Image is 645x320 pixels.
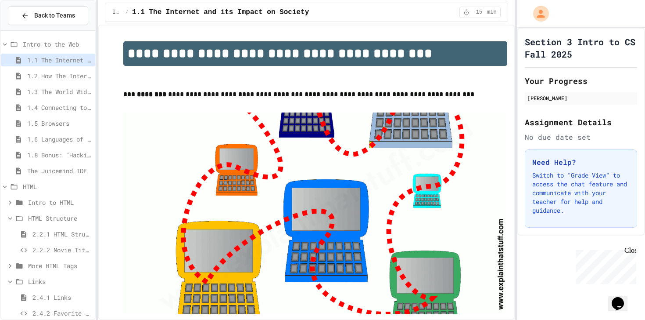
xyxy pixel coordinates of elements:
[27,135,92,144] span: 1.6 Languages of the Web
[23,182,92,191] span: HTML
[525,132,637,142] div: No due date set
[28,214,92,223] span: HTML Structure
[28,198,92,207] span: Intro to HTML
[32,229,92,239] span: 2.2.1 HTML Structure
[532,157,630,167] h3: Need Help?
[608,285,636,311] iframe: chat widget
[23,40,92,49] span: Intro to the Web
[4,4,61,56] div: Chat with us now!Close
[525,75,637,87] h2: Your Progress
[132,7,309,18] span: 1.1 The Internet and its Impact on Society
[472,9,486,16] span: 15
[572,247,636,284] iframe: chat widget
[525,116,637,128] h2: Assignment Details
[28,277,92,286] span: Links
[8,6,88,25] button: Back to Teams
[27,103,92,112] span: 1.4 Connecting to a Website
[32,309,92,318] span: 2.4.2 Favorite Links
[112,9,122,16] span: Intro to the Web
[125,9,129,16] span: /
[32,245,92,255] span: 2.2.2 Movie Title
[27,119,92,128] span: 1.5 Browsers
[524,4,551,24] div: My Account
[27,166,92,175] span: The Juicemind IDE
[27,87,92,96] span: 1.3 The World Wide Web
[27,71,92,80] span: 1.2 How The Internet Works
[532,171,630,215] p: Switch to "Grade View" to access the chat feature and communicate with your teacher for help and ...
[525,36,637,60] h1: Section 3 Intro to CS Fall 2025
[527,94,634,102] div: [PERSON_NAME]
[27,55,92,65] span: 1.1 The Internet and its Impact on Society
[28,261,92,270] span: More HTML Tags
[32,293,92,302] span: 2.4.1 Links
[487,9,497,16] span: min
[34,11,75,20] span: Back to Teams
[27,150,92,160] span: 1.8 Bonus: "Hacking" The Web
